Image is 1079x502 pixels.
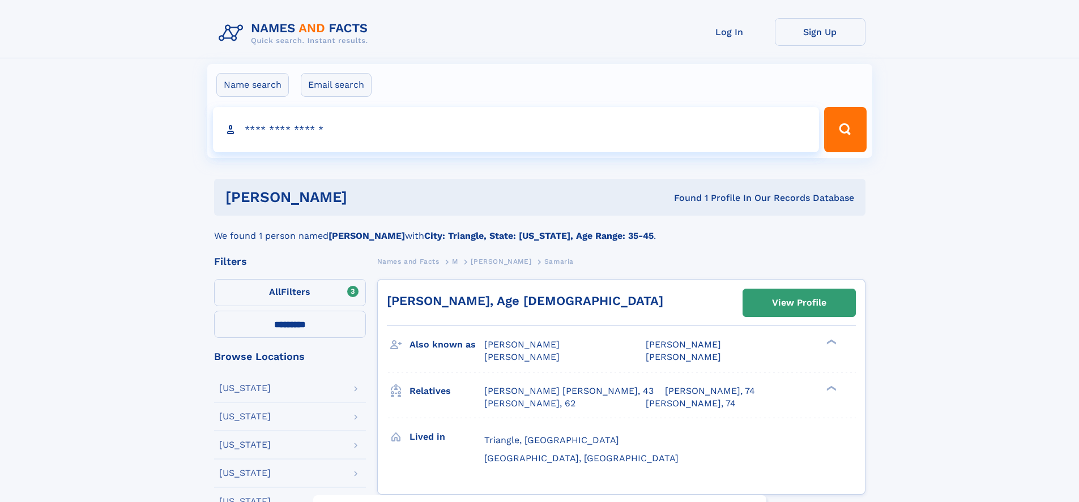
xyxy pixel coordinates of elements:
[544,258,574,265] span: Samaria
[484,351,560,362] span: [PERSON_NAME]
[225,190,511,204] h1: [PERSON_NAME]
[213,107,820,152] input: search input
[471,258,531,265] span: [PERSON_NAME]
[665,385,755,397] a: [PERSON_NAME], 74
[219,412,271,421] div: [US_STATE]
[684,18,775,46] a: Log In
[646,339,721,350] span: [PERSON_NAME]
[214,216,865,243] div: We found 1 person named with .
[772,290,826,316] div: View Profile
[824,338,837,346] div: ❯
[743,289,855,316] a: View Profile
[387,294,663,308] a: [PERSON_NAME], Age [DEMOGRAPHIC_DATA]
[424,230,654,241] b: City: Triangle, State: [US_STATE], Age Range: 35-45
[301,73,372,97] label: Email search
[452,254,458,268] a: M
[484,385,654,397] a: [PERSON_NAME] [PERSON_NAME], 43
[410,381,484,401] h3: Relatives
[452,258,458,265] span: M
[484,453,679,464] span: [GEOGRAPHIC_DATA], [GEOGRAPHIC_DATA]
[219,440,271,449] div: [US_STATE]
[219,469,271,478] div: [US_STATE]
[775,18,865,46] a: Sign Up
[214,18,377,49] img: Logo Names and Facts
[329,230,405,241] b: [PERSON_NAME]
[214,256,366,267] div: Filters
[214,351,366,362] div: Browse Locations
[824,107,866,152] button: Search Button
[824,384,837,392] div: ❯
[216,73,289,97] label: Name search
[410,427,484,447] h3: Lived in
[484,397,575,410] a: [PERSON_NAME], 62
[471,254,531,268] a: [PERSON_NAME]
[646,351,721,362] span: [PERSON_NAME]
[484,435,619,445] span: Triangle, [GEOGRAPHIC_DATA]
[646,397,736,410] a: [PERSON_NAME], 74
[510,192,854,204] div: Found 1 Profile In Our Records Database
[484,339,560,350] span: [PERSON_NAME]
[377,254,440,268] a: Names and Facts
[214,279,366,306] label: Filters
[219,384,271,393] div: [US_STATE]
[410,335,484,354] h3: Also known as
[269,286,281,297] span: All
